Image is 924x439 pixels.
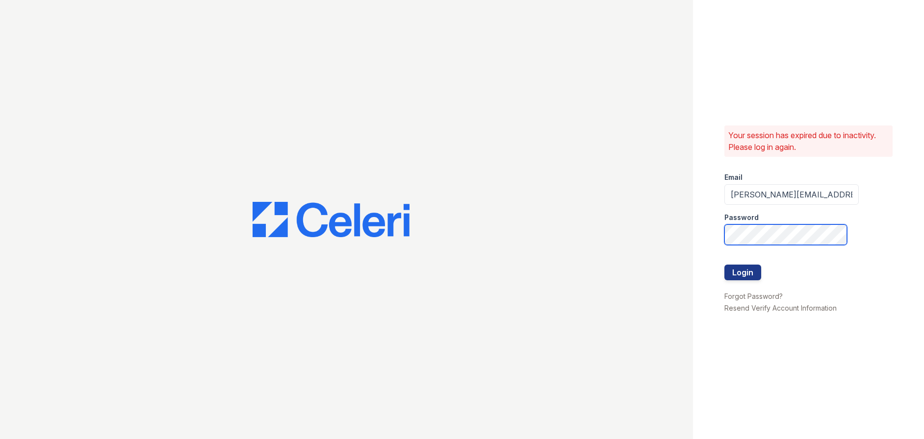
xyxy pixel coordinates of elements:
a: Forgot Password? [724,292,783,300]
label: Email [724,172,743,182]
p: Your session has expired due to inactivity. Please log in again. [728,129,889,153]
img: CE_Logo_Blue-a8612792a0a2168367f1c8372b55b34899dd931a85d93a1a3d3e32e68fde9ad4.png [253,202,410,237]
button: Login [724,265,761,280]
a: Resend Verify Account Information [724,304,837,312]
label: Password [724,213,759,222]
